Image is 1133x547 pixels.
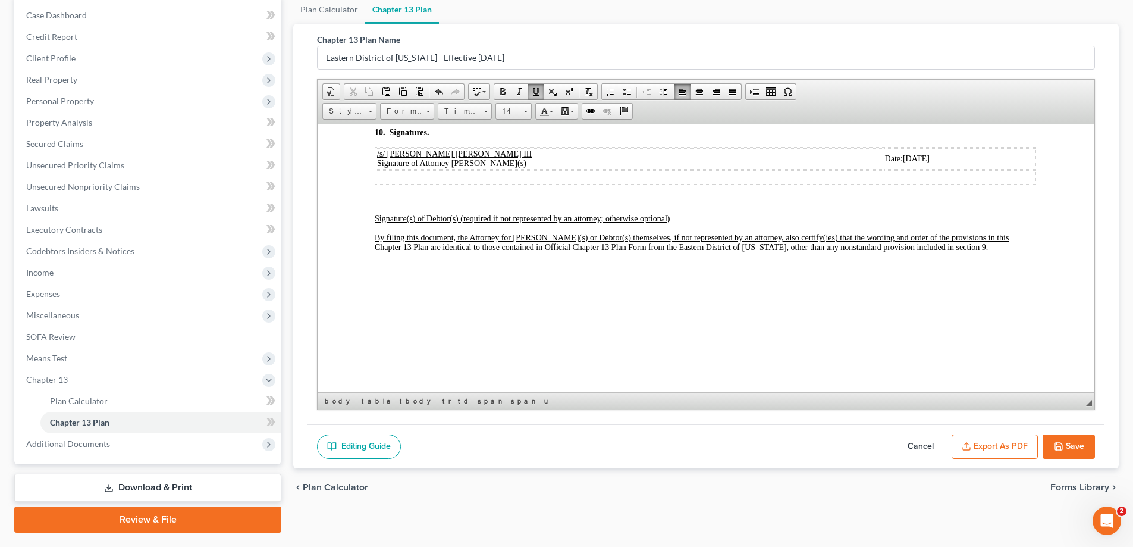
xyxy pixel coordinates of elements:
[440,395,454,407] a: tr element
[582,104,599,119] a: Link
[708,84,724,99] a: Align Right
[746,84,762,99] a: Insert Page Break for Printing
[475,395,507,407] a: span element
[17,112,281,133] a: Property Analysis
[616,104,632,119] a: Anchor
[557,104,578,119] a: Background Color
[1043,435,1095,460] button: Save
[17,176,281,198] a: Unsecured Nonpriority Claims
[14,507,281,533] a: Review & File
[344,84,361,99] a: Cut
[397,395,439,407] a: tbody element
[50,396,108,406] span: Plan Calculator
[394,84,411,99] a: Paste as plain text
[762,84,779,99] a: Table
[952,435,1038,460] button: Export as PDF
[26,374,68,385] span: Chapter 13
[447,84,464,99] a: Redo
[359,395,396,407] a: table element
[380,103,434,120] a: Format
[26,117,92,127] span: Property Analysis
[1117,507,1126,516] span: 2
[431,84,447,99] a: Undo
[602,84,619,99] a: Insert/Remove Numbered List
[469,84,489,99] a: Spell Checker
[26,96,94,106] span: Personal Property
[26,439,110,449] span: Additional Documents
[17,133,281,155] a: Secured Claims
[619,84,635,99] a: Insert/Remove Bulleted List
[26,139,83,149] span: Secured Claims
[50,417,109,427] span: Chapter 13 Plan
[1050,483,1119,492] button: Forms Library chevron_right
[26,246,134,256] span: Codebtors Insiders & Notices
[14,474,281,502] a: Download & Print
[26,332,76,342] span: SOFA Review
[655,84,671,99] a: Increase Indent
[496,104,520,119] span: 14
[691,84,708,99] a: Center
[26,267,54,277] span: Income
[895,435,947,460] button: Cancel
[638,84,655,99] a: Decrease Indent
[528,84,544,99] a: Underline
[438,104,480,119] span: Times New Roman
[509,395,541,407] a: span element
[26,160,124,170] span: Unsecured Priority Claims
[724,84,741,99] a: Justify
[26,74,77,85] span: Real Property
[322,103,376,120] a: Styles
[511,84,528,99] a: Italic
[26,10,87,20] span: Case Dashboard
[26,182,140,192] span: Unsecured Nonpriority Claims
[317,435,401,460] a: Editing Guide
[26,310,79,320] span: Miscellaneous
[17,198,281,219] a: Lawsuits
[1093,507,1121,535] iframe: Intercom live chat
[536,104,557,119] a: Text Color
[26,224,102,235] span: Executory Contracts
[26,32,77,42] span: Credit Report
[1050,483,1109,492] span: Forms Library
[26,203,58,213] span: Lawsuits
[318,124,1094,392] iframe: Rich Text Editor, document-ckeditor
[1086,400,1092,406] span: Resize
[381,104,422,119] span: Format
[542,395,549,407] a: u element
[456,395,474,407] a: td element
[17,155,281,176] a: Unsecured Priority Claims
[561,84,578,99] a: Superscript
[322,395,358,407] a: body element
[293,483,368,492] button: chevron_left Plan Calculator
[40,390,281,412] a: Plan Calculator
[323,104,365,119] span: Styles
[674,84,691,99] a: Align Left
[26,353,67,363] span: Means Test
[544,84,561,99] a: Subscript
[323,84,340,99] a: Document Properties
[26,53,76,63] span: Client Profile
[378,84,394,99] a: Paste
[26,289,60,299] span: Expenses
[17,219,281,240] a: Executory Contracts
[779,84,796,99] a: Insert Special Character
[1109,483,1119,492] i: chevron_right
[17,26,281,48] a: Credit Report
[293,483,303,492] i: chevron_left
[438,103,492,120] a: Times New Roman
[40,412,281,433] a: Chapter 13 Plan
[580,84,597,99] a: Remove Format
[495,103,532,120] a: 14
[599,104,616,119] a: Unlink
[303,483,368,492] span: Plan Calculator
[317,33,400,46] label: Chapter 13 Plan Name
